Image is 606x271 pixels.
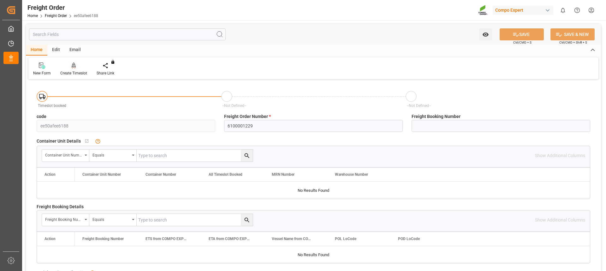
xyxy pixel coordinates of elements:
[479,28,492,40] button: open menu
[335,172,368,177] span: Warehouse Number
[137,150,253,162] input: Type to search
[493,6,553,15] div: Compo Expert
[493,4,556,16] button: Compo Expert
[33,70,51,76] div: New Form
[272,237,314,241] span: Vessel Name from COMPO EXPERT
[335,237,356,241] span: POL LoCode
[47,45,65,56] div: Edit
[89,214,137,226] button: open menu
[89,150,137,162] button: open menu
[42,214,89,226] button: open menu
[550,28,595,40] button: SAVE & NEW
[241,214,253,226] button: search button
[82,172,121,177] span: Container Unit Number
[37,113,46,120] span: code
[241,150,253,162] button: search button
[209,237,251,241] span: ETA from COMPO EXPERT
[222,103,246,108] span: --Not Defined--
[45,14,67,18] a: Freight Order
[407,103,431,108] span: --Not Defined--
[42,150,89,162] button: open menu
[272,172,294,177] span: MRN Number
[45,172,56,177] div: Action
[65,45,86,56] div: Email
[412,113,460,120] span: Freight Booking Number
[398,237,420,241] span: POD LoCode
[45,237,56,241] div: Action
[38,103,66,108] span: Timeslot booked
[37,203,84,210] span: Freight Booking Details
[478,5,488,16] img: Screenshot%202023-09-29%20at%2010.02.21.png_1712312052.png
[559,40,587,45] span: Ctrl/CMD + Shift + S
[209,172,242,177] span: All Timeslot Booked
[45,151,82,158] div: Container Unit Number
[146,237,188,241] span: ETS from COMPO EXPERT
[500,28,544,40] button: SAVE
[137,214,253,226] input: Type to search
[556,3,570,17] button: show 0 new notifications
[27,3,98,12] div: Freight Order
[27,14,38,18] a: Home
[92,215,130,222] div: Equals
[146,172,176,177] span: Container Number
[29,28,226,40] input: Search Fields
[45,215,82,222] div: Freight Booking Number
[224,113,271,120] span: Freight Order Number
[82,237,124,241] span: Freight Booking Number
[92,151,130,158] div: Equals
[513,40,532,45] span: Ctrl/CMD + S
[37,138,81,144] span: Container Unit Details
[60,70,87,76] div: Create Timeslot
[26,45,47,56] div: Home
[570,3,584,17] button: Help Center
